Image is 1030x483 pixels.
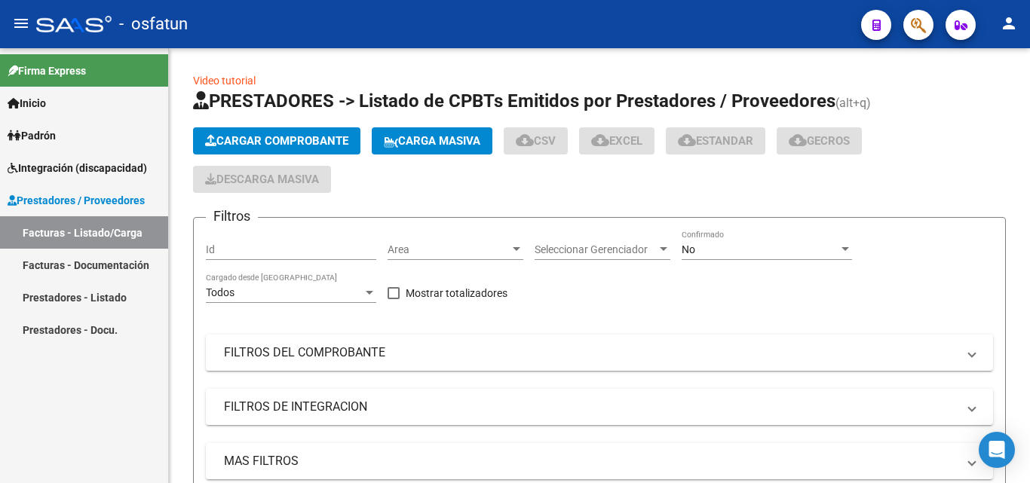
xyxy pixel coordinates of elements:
[8,127,56,144] span: Padrón
[205,173,319,186] span: Descarga Masiva
[193,75,256,87] a: Video tutorial
[384,134,480,148] span: Carga Masiva
[206,206,258,227] h3: Filtros
[666,127,765,154] button: Estandar
[591,131,609,149] mat-icon: cloud_download
[835,96,871,110] span: (alt+q)
[193,166,331,193] app-download-masive: Descarga masiva de comprobantes (adjuntos)
[206,443,993,479] mat-expansion-panel-header: MAS FILTROS
[224,399,957,415] mat-panel-title: FILTROS DE INTEGRACION
[535,243,657,256] span: Seleccionar Gerenciador
[12,14,30,32] mat-icon: menu
[224,344,957,361] mat-panel-title: FILTROS DEL COMPROBANTE
[1000,14,1018,32] mat-icon: person
[8,192,145,209] span: Prestadores / Proveedores
[516,131,534,149] mat-icon: cloud_download
[979,432,1015,468] div: Open Intercom Messenger
[205,134,348,148] span: Cargar Comprobante
[8,160,147,176] span: Integración (discapacidad)
[8,63,86,79] span: Firma Express
[406,284,507,302] span: Mostrar totalizadores
[682,243,695,255] span: No
[119,8,188,41] span: - osfatun
[504,127,568,154] button: CSV
[789,131,807,149] mat-icon: cloud_download
[678,131,696,149] mat-icon: cloud_download
[206,335,993,371] mat-expansion-panel-header: FILTROS DEL COMPROBANTE
[193,166,331,193] button: Descarga Masiva
[193,127,360,154] button: Cargar Comprobante
[206,286,235,298] span: Todos
[678,134,753,148] span: Estandar
[591,134,642,148] span: EXCEL
[388,243,510,256] span: Area
[8,95,46,112] span: Inicio
[516,134,556,148] span: CSV
[789,134,850,148] span: Gecros
[224,453,957,469] mat-panel-title: MAS FILTROS
[579,127,654,154] button: EXCEL
[372,127,492,154] button: Carga Masiva
[777,127,862,154] button: Gecros
[206,389,993,425] mat-expansion-panel-header: FILTROS DE INTEGRACION
[193,90,835,112] span: PRESTADORES -> Listado de CPBTs Emitidos por Prestadores / Proveedores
